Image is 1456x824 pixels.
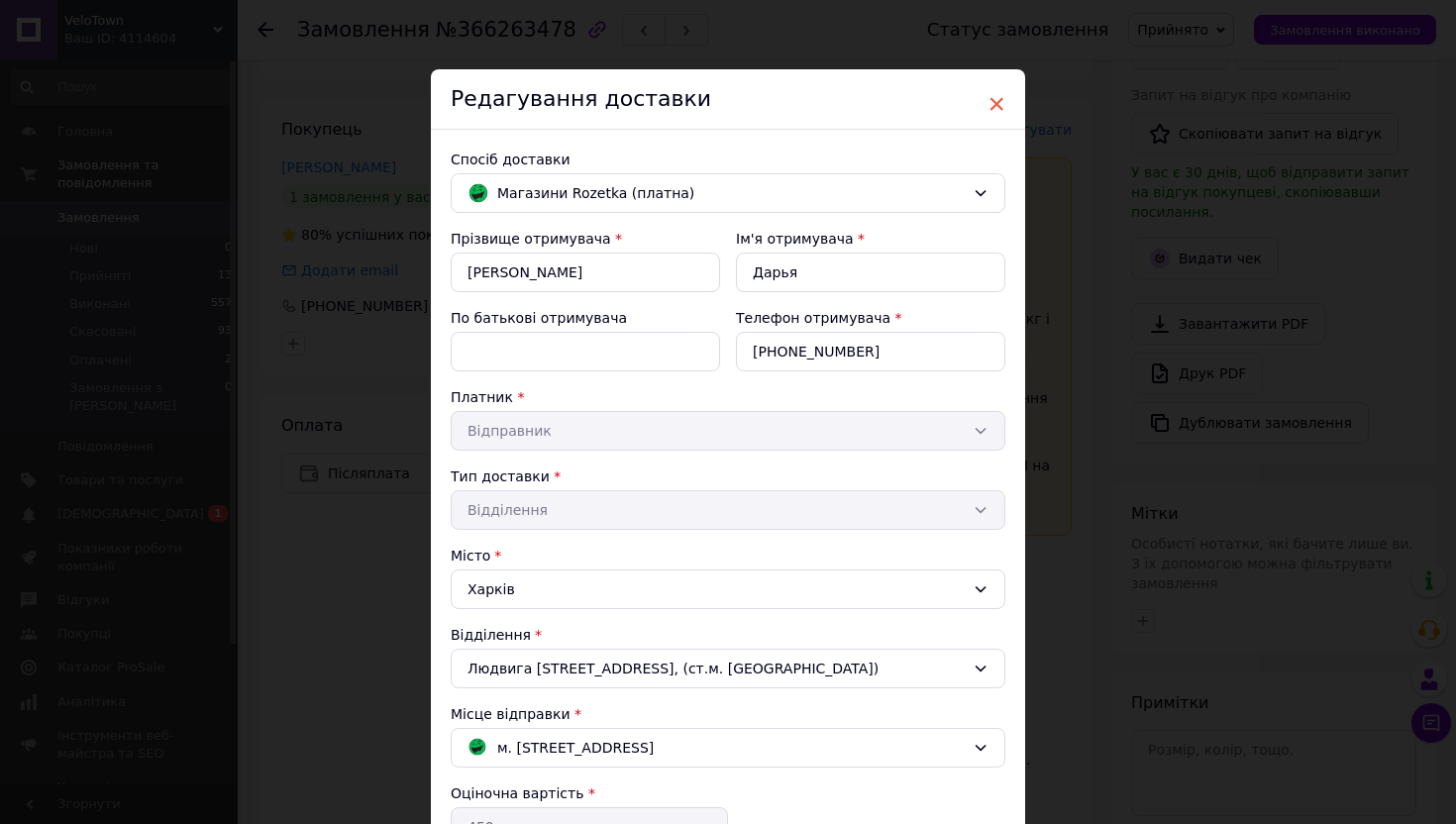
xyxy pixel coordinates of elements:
label: Оціночна вартість [451,785,583,801]
div: Місто [451,546,1005,566]
div: Тип доставки [451,466,1005,486]
span: Магазини Rozetka (платна) [497,182,965,204]
div: Відділення [451,625,1005,645]
label: По батькові отримувача [451,310,627,326]
div: Редагування доставки [431,69,1025,130]
div: Людвига [STREET_ADDRESS], (ст.м. [GEOGRAPHIC_DATA]) [451,649,1005,688]
label: Прізвище отримувача [451,231,611,247]
span: × [988,87,1005,121]
div: Харків [451,569,1005,609]
div: Спосіб доставки [451,150,1005,169]
span: м. [STREET_ADDRESS] [497,737,654,759]
label: Телефон отримувача [736,310,890,326]
div: Місце відправки [451,704,1005,724]
input: +380 [736,332,1005,371]
label: Ім'я отримувача [736,231,854,247]
div: Платник [451,387,1005,407]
